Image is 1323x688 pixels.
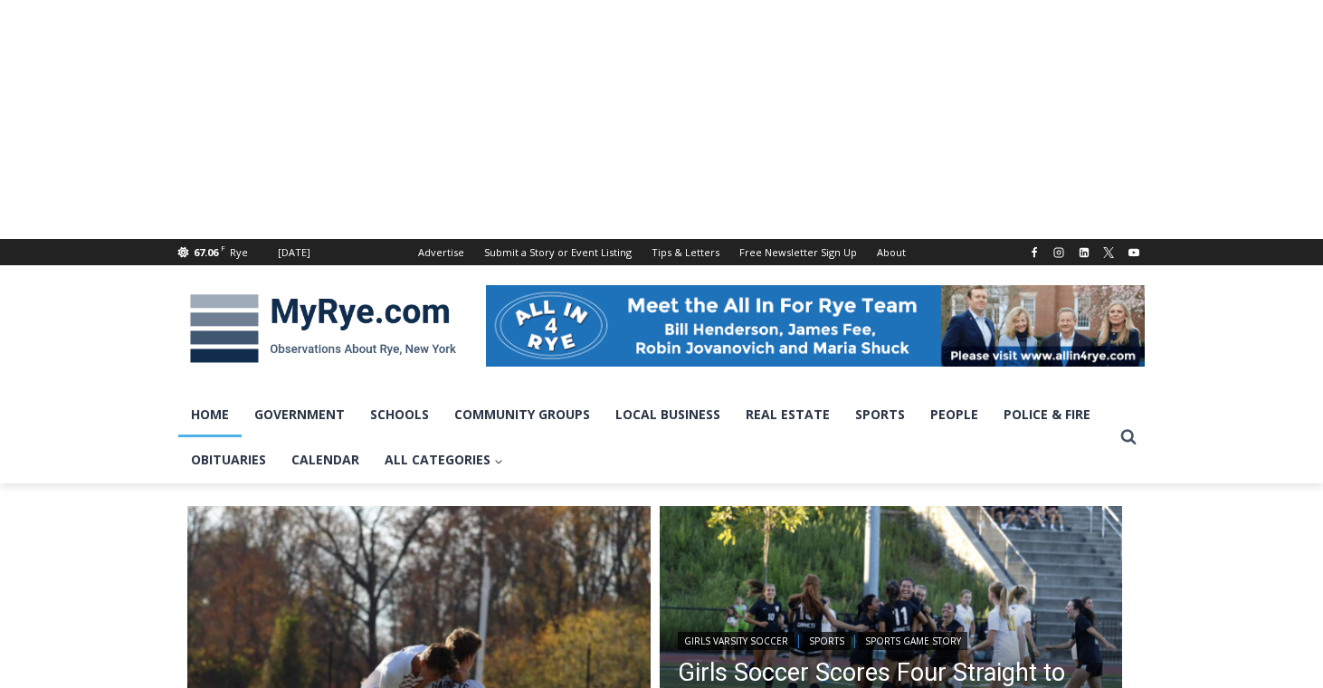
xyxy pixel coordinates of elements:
a: Sports [842,392,918,437]
a: YouTube [1123,242,1145,263]
a: Submit a Story or Event Listing [474,239,642,265]
span: 67.06 [194,245,218,259]
a: Linkedin [1073,242,1095,263]
a: Government [242,392,357,437]
a: Sports Game Story [859,632,967,650]
a: Girls Varsity Soccer [678,632,795,650]
a: About [867,239,916,265]
a: Obituaries [178,437,279,483]
a: Calendar [279,437,372,483]
div: [DATE] [278,244,310,261]
a: Tips & Letters [642,239,729,265]
a: People [918,392,991,437]
span: All Categories [385,450,503,470]
a: All Categories [372,437,516,483]
nav: Primary Navigation [178,392,1112,483]
span: F [221,243,225,253]
div: | | [678,628,1105,650]
a: Police & Fire [991,392,1103,437]
img: All in for Rye [486,285,1145,367]
a: Home [178,392,242,437]
nav: Secondary Navigation [408,239,916,265]
a: Schools [357,392,442,437]
a: Real Estate [733,392,842,437]
a: Instagram [1048,242,1070,263]
a: Free Newsletter Sign Up [729,239,867,265]
a: Local Business [603,392,733,437]
a: Advertise [408,239,474,265]
img: MyRye.com [178,282,468,376]
a: Facebook [1023,242,1045,263]
button: View Search Form [1112,421,1145,454]
div: Rye [230,244,248,261]
a: Sports [803,632,851,650]
a: Community Groups [442,392,603,437]
a: X [1098,242,1119,263]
